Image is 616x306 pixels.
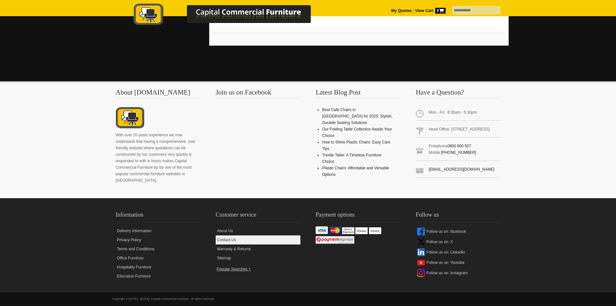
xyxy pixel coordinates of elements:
img: Capital Commercial Furniture Logo [116,3,342,27]
h3: Join us on Facebook [216,89,300,98]
p: With over 20 years experience we now understand that having a comprehensive, user friendly websit... [116,132,200,184]
img: VISA [316,226,328,234]
span: Head Office: [STREET_ADDRESS]. [416,123,501,138]
img: linkedin-icon [417,248,425,256]
h2: Payment options [316,210,400,222]
h2: Customer service [216,210,300,222]
a: [EMAIL_ADDRESS][DOMAIN_NAME] [429,167,494,172]
span: 0 [435,8,446,14]
a: Terms and Conditions [116,244,200,254]
img: Mastercard [329,227,341,234]
h3: Latest Blog Post [316,89,400,98]
span: Mon - Fri: 8:30am - 5:30pm. [416,107,501,121]
img: youtube-icon [417,259,425,266]
img: Direct Payment [342,227,354,234]
a: Office Furniture [116,254,200,263]
a: Sitemap [216,254,300,263]
a: 0800 800 507 [448,144,471,148]
a: Capital Commercial Furniture Logo [116,3,342,29]
a: Plastic Chairs: Affordable and Versatile Options [322,166,389,177]
a: Follow us on: LinkedIn [416,247,501,257]
img: Windcave / Payment Express [316,236,354,244]
a: Follow us on: facebook [416,226,501,237]
iframe: fb:page Facebook Social Plugin [216,107,300,178]
a: Follow us on: Youtube [416,257,501,268]
a: View Cart0 [414,8,445,13]
img: facebook-icon [417,228,425,235]
h3: About [DOMAIN_NAME] [116,89,200,98]
a: [PHONE_NUMBER] [441,150,476,155]
img: Invoice [369,227,381,234]
img: x-icon [417,238,425,246]
a: Privacy Policy [116,235,200,244]
a: Delivery Information [116,226,200,235]
strong: View Cart [415,8,446,13]
img: instagram-icon [417,269,425,277]
h2: Information [116,210,200,222]
span: Copyright © [DATE] - [DATE], Capital Commercial Furniture. All rights reserved . [113,297,215,300]
span: Freephone Mobile: [416,140,501,161]
a: Hospitality Furniture [116,263,200,272]
h2: Follow us [416,210,501,222]
a: Warranty & Returns [216,244,300,254]
img: Cheque [355,227,368,234]
a: Contact Us [216,235,300,244]
a: Follow us on: Instagram [416,268,501,278]
a: How to Shine Plastic Chairs: Easy Care Tips [322,140,390,151]
a: Best Cafe Chairs in [GEOGRAPHIC_DATA] for 2025: Stylish, Durable Seating Solutions [322,108,393,125]
a: My Quotes [391,8,412,13]
h3: Have a Question? [416,89,501,98]
a: Education Furniture [116,272,200,281]
a: Our Folding Table Collection Awaits Your Choice [322,127,392,138]
a: Follow us on: X [416,237,501,247]
img: About CCFNZ Logo [116,107,144,130]
a: Trestle Table: A Timeless Furniture Choice [322,153,381,164]
a: About Us [216,226,300,235]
